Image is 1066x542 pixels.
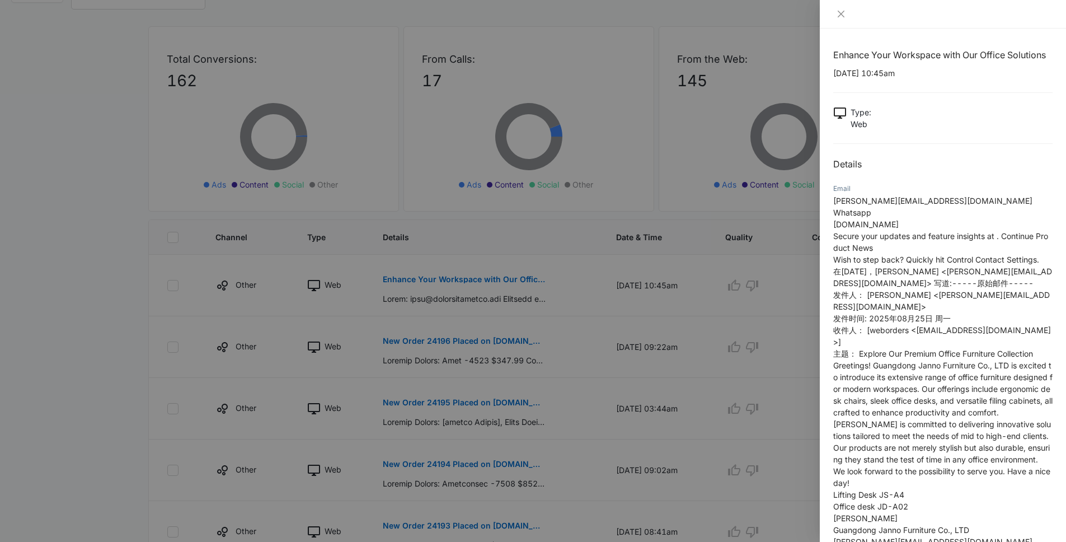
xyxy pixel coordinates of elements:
p: [DATE] 10:45am [833,67,1053,79]
span: Lifting Desk JS-A4 [833,490,904,499]
span: [PERSON_NAME] [833,513,898,523]
h1: Enhance Your Workspace with Our Office Solutions [833,48,1053,62]
span: We look forward to the possibility to serve you. Have a nice day! [833,466,1050,488]
span: 发件人： [PERSON_NAME] <[PERSON_NAME][EMAIL_ADDRESS][DOMAIN_NAME]> [833,290,1050,311]
span: [PERSON_NAME] is committed to delivering innovative solutions tailored to meet the needs of mid t... [833,419,1051,464]
span: Guangdong Janno Furniture Co., LTD [833,525,969,535]
span: [PERSON_NAME][EMAIL_ADDRESS][DOMAIN_NAME] [833,196,1032,205]
span: Greetings! Guangdong Janno Furniture Co., LTD is excited to introduce its extensive range of offi... [833,361,1053,417]
span: Wish to step back? Quickly hit Control Contact Settings. [833,255,1039,264]
span: close [837,10,846,18]
span: 发件时间: 2025年08月25日 周一 [833,314,951,323]
span: Secure your updates and feature insights at . Continue Product News [833,231,1048,253]
p: Web [851,118,871,130]
span: [DOMAIN_NAME] [833,219,899,229]
span: Whatsapp [833,208,871,217]
p: Type : [851,106,871,118]
span: 收件人： [weborders <[EMAIL_ADDRESS][DOMAIN_NAME]>] [833,325,1051,347]
span: Office desk JD-A02 [833,502,908,511]
span: 在[DATE]，[PERSON_NAME] <[PERSON_NAME][EMAIL_ADDRESS][DOMAIN_NAME]> 写道:-----原始邮件----- [833,267,1052,288]
h2: Details [833,157,1053,171]
span: 主题： Explore Our Premium Office Furniture Collection [833,349,1033,358]
button: Close [833,9,849,19]
div: Email [833,184,1053,194]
